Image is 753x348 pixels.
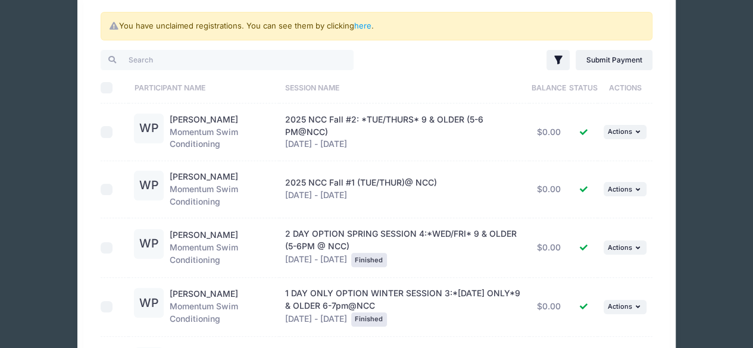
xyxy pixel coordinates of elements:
td: $0.00 [529,161,570,218]
a: [PERSON_NAME] [170,114,238,124]
button: Actions [604,300,646,314]
th: Status: activate to sort column ascending [569,72,598,104]
span: Actions [607,127,632,136]
div: WP [134,288,164,318]
button: Actions [604,125,646,139]
input: Search [101,50,354,70]
div: Momentum Swim Conditioning [170,114,273,151]
th: Balance: activate to sort column ascending [529,72,570,104]
span: Actions [607,185,632,193]
span: Actions [607,243,632,252]
td: $0.00 [529,104,570,161]
span: Actions [607,302,632,311]
th: Session Name: activate to sort column ascending [279,72,529,104]
div: Momentum Swim Conditioning [170,288,273,325]
div: [DATE] - [DATE] [285,228,523,267]
div: Momentum Swim Conditioning [170,171,273,208]
td: $0.00 [529,218,570,277]
div: You have unclaimed registrations. You can see them by clicking . [101,12,652,40]
div: [DATE] - [DATE] [285,114,523,151]
span: 2025 NCC Fall #2: *TUE/THURS* 9 & OLDER (5-6 PM@NCC) [285,114,483,137]
div: Finished [351,253,387,267]
a: WP [134,239,164,249]
div: [DATE] - [DATE] [285,177,523,202]
th: Participant Name: activate to sort column ascending [129,72,280,104]
div: WP [134,171,164,200]
a: WP [134,181,164,191]
span: 1 DAY ONLY OPTION WINTER SESSION 3:*[DATE] ONLY*9 & OLDER 6-7pm@NCC [285,288,520,311]
a: here [354,21,371,30]
div: WP [134,229,164,259]
button: Actions [604,182,646,196]
button: Actions [604,240,646,255]
th: Select All [101,72,128,104]
span: 2025 NCC Fall #1 (TUE/THUR)@ NCC) [285,177,437,187]
a: Submit Payment [576,50,652,70]
div: Momentum Swim Conditioning [170,229,273,267]
a: [PERSON_NAME] [170,230,238,240]
div: Finished [351,312,387,327]
span: 2 DAY OPTION SPRING SESSION 4:*WED/FRI* 9 & OLDER (5-6PM @ NCC) [285,228,517,251]
a: [PERSON_NAME] [170,289,238,299]
div: [DATE] - [DATE] [285,287,523,327]
div: WP [134,114,164,143]
td: $0.00 [529,278,570,337]
a: WP [134,124,164,134]
a: [PERSON_NAME] [170,171,238,181]
a: WP [134,299,164,309]
th: Actions: activate to sort column ascending [598,72,652,104]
